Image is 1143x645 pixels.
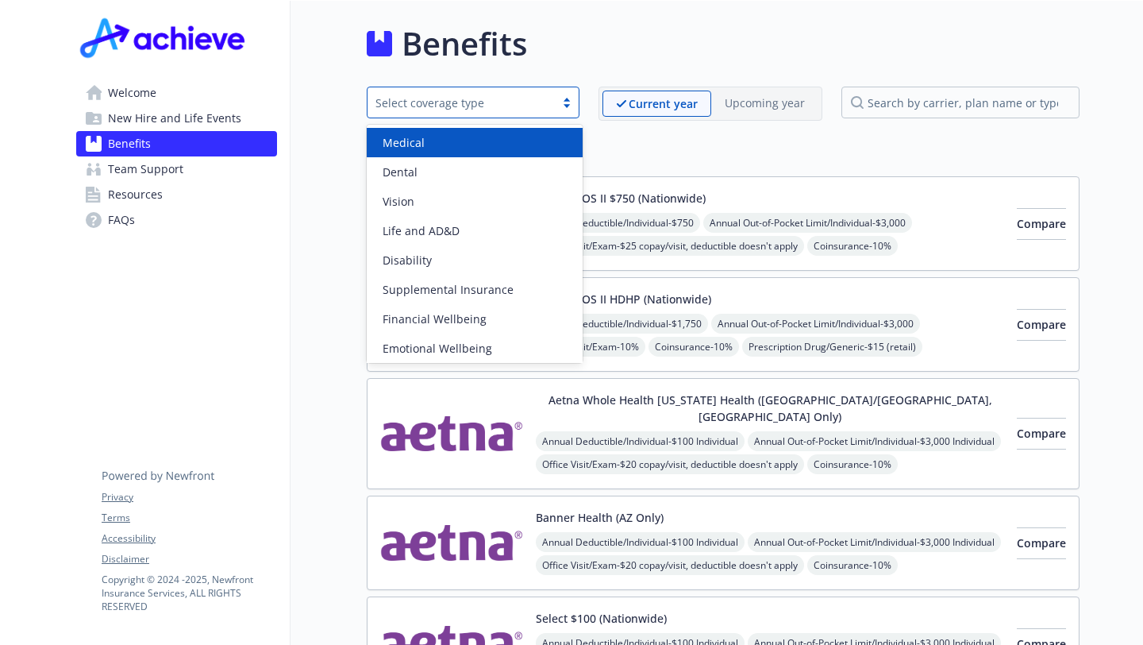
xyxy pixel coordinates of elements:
[108,80,156,106] span: Welcome
[1017,216,1066,231] span: Compare
[536,236,804,256] span: Office Visit/Exam - $25 copay/visit, deductible doesn't apply
[711,91,818,117] span: Upcoming year
[536,431,745,451] span: Annual Deductible/Individual - $100 Individual
[742,337,922,357] span: Prescription Drug/Generic - $15 (retail)
[536,392,1004,425] button: Aetna Whole Health [US_STATE] Health ([GEOGRAPHIC_DATA]/[GEOGRAPHIC_DATA], [GEOGRAPHIC_DATA] Only)
[1017,418,1066,450] button: Compare
[807,454,898,474] span: Coinsurance - 10%
[1017,317,1066,332] span: Compare
[380,392,523,476] img: Aetna Inc carrier logo
[383,222,460,239] span: Life and AD&D
[536,314,708,334] span: Annual Deductible/Individual - $1,750
[383,340,492,357] span: Emotional Wellbeing
[629,95,698,112] p: Current year
[383,252,432,268] span: Disability
[102,511,276,525] a: Terms
[102,490,276,504] a: Privacy
[1017,208,1066,240] button: Compare
[108,182,163,207] span: Resources
[102,573,276,613] p: Copyright © 2024 - 2025 , Newfront Insurance Services, ALL RIGHTS RESERVED
[76,80,277,106] a: Welcome
[108,131,151,156] span: Benefits
[711,314,920,334] span: Annual Out-of-Pocket Limit/Individual - $3,000
[108,156,183,182] span: Team Support
[367,140,1079,164] h2: Medical
[536,454,804,474] span: Office Visit/Exam - $20 copay/visit, deductible doesn't apply
[536,190,706,207] button: Choice POS II $750 (Nationwide)
[108,106,241,131] span: New Hire and Life Events
[1017,426,1066,441] span: Compare
[76,131,277,156] a: Benefits
[841,87,1079,118] input: search by carrier, plan name or type
[648,337,739,357] span: Coinsurance - 10%
[536,555,804,575] span: Office Visit/Exam - $20 copay/visit, deductible doesn't apply
[807,236,898,256] span: Coinsurance - 10%
[1017,535,1066,550] span: Compare
[748,431,1001,451] span: Annual Out-of-Pocket Limit/Individual - $3,000 Individual
[1017,309,1066,341] button: Compare
[76,106,277,131] a: New Hire and Life Events
[383,311,487,327] span: Financial Wellbeing
[748,532,1001,552] span: Annual Out-of-Pocket Limit/Individual - $3,000 Individual
[807,555,898,575] span: Coinsurance - 10%
[1017,527,1066,559] button: Compare
[536,532,745,552] span: Annual Deductible/Individual - $100 Individual
[402,20,527,68] h1: Benefits
[76,156,277,182] a: Team Support
[725,95,805,111] p: Upcoming year
[536,291,711,307] button: Choice POS II HDHP (Nationwide)
[383,281,514,298] span: Supplemental Insurance
[703,213,912,233] span: Annual Out-of-Pocket Limit/Individual - $3,000
[76,182,277,207] a: Resources
[380,509,523,577] img: Aetna Inc carrier logo
[536,337,645,357] span: Office Visit/Exam - 10%
[102,552,276,566] a: Disclaimer
[383,134,425,151] span: Medical
[76,207,277,233] a: FAQs
[536,509,664,526] button: Banner Health (AZ Only)
[383,193,414,210] span: Vision
[536,610,667,627] button: Select $100 (Nationwide)
[536,213,700,233] span: Annual Deductible/Individual - $750
[102,531,276,546] a: Accessibility
[383,164,418,180] span: Dental
[375,95,547,111] div: Select coverage type
[108,207,135,233] span: FAQs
